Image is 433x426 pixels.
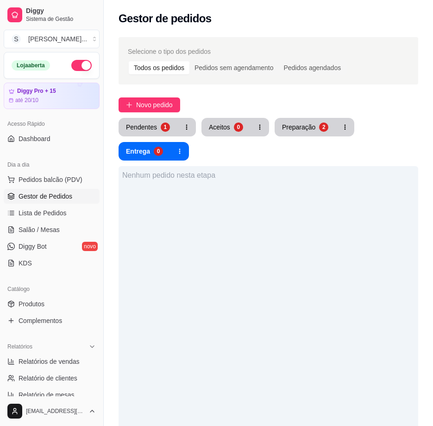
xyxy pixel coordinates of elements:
a: Relatórios de vendas [4,354,100,369]
article: até 20/10 [15,97,38,104]
span: Diggy Bot [19,242,47,251]
div: Pendentes [126,123,157,132]
a: Produtos [4,297,100,311]
a: Dashboard [4,131,100,146]
a: Diggy Botnovo [4,239,100,254]
button: [EMAIL_ADDRESS][DOMAIN_NAME] [4,400,100,422]
span: Produtos [19,299,44,309]
span: Lista de Pedidos [19,208,67,218]
div: Entrega [126,147,150,156]
span: KDS [19,258,32,268]
button: Preparação2 [275,118,336,136]
span: Relatório de mesas [19,390,75,400]
a: Diggy Pro + 15até 20/10 [4,83,100,109]
a: Complementos [4,313,100,328]
div: Catálogo [4,282,100,297]
div: 0 [234,123,243,132]
button: Pendentes1 [119,118,177,136]
span: Relatórios de vendas [19,357,80,366]
article: Diggy Pro + 15 [17,88,56,95]
div: Todos os pedidos [129,61,189,74]
div: 0 [154,147,163,156]
span: Dashboard [19,134,50,143]
button: Alterar Status [71,60,92,71]
span: Sistema de Gestão [26,15,96,23]
div: Preparação [282,123,315,132]
div: Aceitos [209,123,230,132]
div: Pedidos sem agendamento [189,61,278,74]
a: Salão / Mesas [4,222,100,237]
button: Aceitos0 [201,118,251,136]
span: Salão / Mesas [19,225,60,234]
button: Select a team [4,30,100,48]
div: Acesso Rápido [4,116,100,131]
span: Gestor de Pedidos [19,192,72,201]
button: Entrega0 [119,142,170,161]
span: Selecione o tipo dos pedidos [128,46,211,57]
a: Relatório de clientes [4,371,100,386]
span: Relatórios [7,343,32,350]
span: Pedidos balcão (PDV) [19,175,82,184]
div: 2 [319,123,328,132]
a: Relatório de mesas [4,387,100,402]
div: 1 [161,123,170,132]
h2: Gestor de pedidos [119,11,212,26]
div: Dia a dia [4,157,100,172]
div: [PERSON_NAME] ... [28,34,87,44]
button: Pedidos balcão (PDV) [4,172,100,187]
a: DiggySistema de Gestão [4,4,100,26]
span: Complementos [19,316,62,325]
a: Lista de Pedidos [4,206,100,220]
div: Loja aberta [12,60,50,71]
span: Diggy [26,7,96,15]
span: plus [126,102,132,108]
div: Nenhum pedido nesta etapa [122,170,414,181]
a: KDS [4,256,100,271]
span: [EMAIL_ADDRESS][DOMAIN_NAME] [26,407,85,415]
div: Pedidos agendados [278,61,346,74]
span: Novo pedido [136,100,173,110]
a: Gestor de Pedidos [4,189,100,204]
button: Novo pedido [119,97,180,112]
span: S [12,34,21,44]
span: Relatório de clientes [19,374,77,383]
